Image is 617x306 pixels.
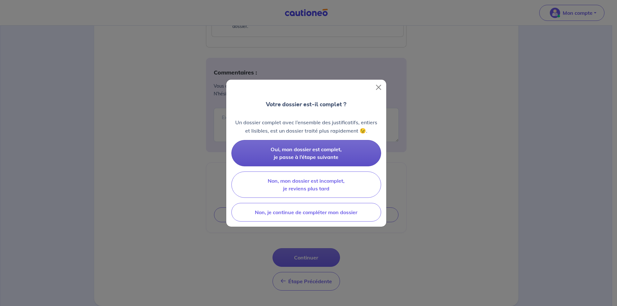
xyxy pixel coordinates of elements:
p: Un dossier complet avec l’ensemble des justificatifs, entiers et lisibles, est un dossier traité ... [231,118,381,135]
button: Non, je continue de compléter mon dossier [231,203,381,222]
p: Votre dossier est-il complet ? [266,100,346,109]
span: Non, mon dossier est incomplet, je reviens plus tard [268,178,344,192]
button: Oui, mon dossier est complet, je passe à l’étape suivante [231,140,381,166]
button: Close [373,82,384,92]
button: Non, mon dossier est incomplet, je reviens plus tard [231,171,381,198]
span: Oui, mon dossier est complet, je passe à l’étape suivante [271,146,342,160]
span: Non, je continue de compléter mon dossier [255,209,357,215]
